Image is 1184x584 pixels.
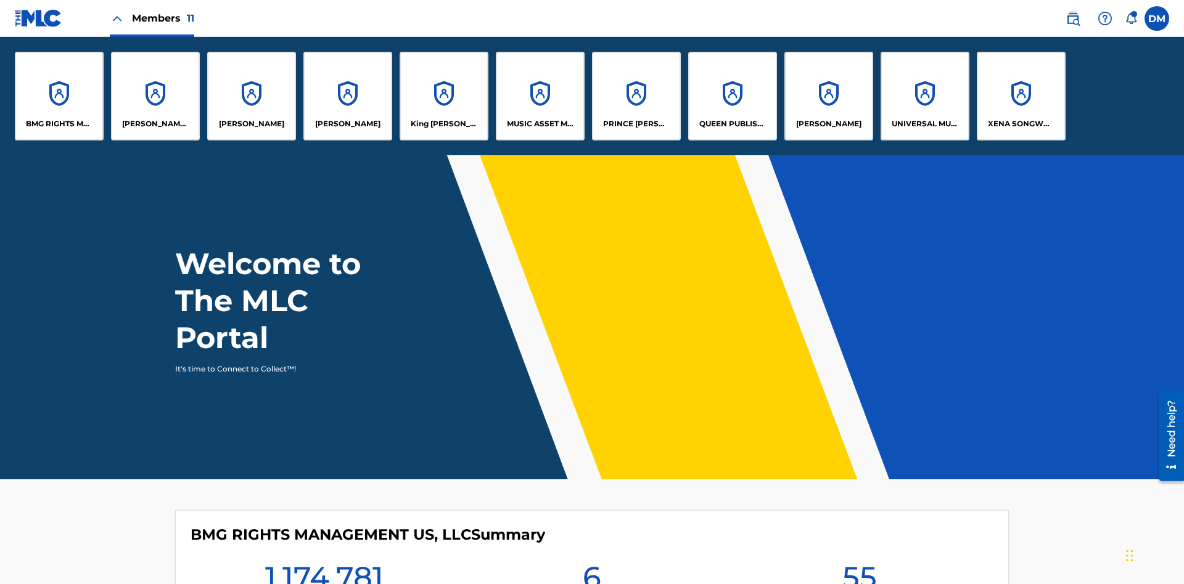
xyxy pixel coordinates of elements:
a: AccountsMUSIC ASSET MANAGEMENT (MAM) [496,52,585,140]
a: AccountsUNIVERSAL MUSIC PUB GROUP [881,52,969,140]
div: Drag [1126,537,1133,574]
a: AccountsKing [PERSON_NAME] [400,52,488,140]
a: Accounts[PERSON_NAME] SONGWRITER [111,52,200,140]
iframe: Chat Widget [1122,525,1184,584]
div: Notifications [1125,12,1137,25]
p: XENA SONGWRITER [988,118,1055,129]
span: 11 [187,12,194,24]
a: Public Search [1061,6,1085,31]
iframe: Resource Center [1149,386,1184,487]
div: User Menu [1145,6,1169,31]
img: search [1066,11,1080,26]
div: Help [1093,6,1117,31]
p: QUEEN PUBLISHA [699,118,767,129]
span: Members [132,11,194,25]
p: ELVIS COSTELLO [219,118,284,129]
p: It's time to Connect to Collect™! [175,363,389,375]
p: King McTesterson [411,118,478,129]
img: help [1098,11,1112,26]
img: MLC Logo [15,9,62,27]
a: AccountsQUEEN PUBLISHA [688,52,777,140]
p: MUSIC ASSET MANAGEMENT (MAM) [507,118,574,129]
p: CLEO SONGWRITER [122,118,189,129]
a: AccountsXENA SONGWRITER [977,52,1066,140]
a: Accounts[PERSON_NAME] [784,52,873,140]
a: Accounts[PERSON_NAME] [207,52,296,140]
a: Accounts[PERSON_NAME] [303,52,392,140]
p: UNIVERSAL MUSIC PUB GROUP [892,118,959,129]
a: AccountsPRINCE [PERSON_NAME] [592,52,681,140]
p: RONALD MCTESTERSON [796,118,861,129]
h1: Welcome to The MLC Portal [175,245,406,356]
p: EYAMA MCSINGER [315,118,380,129]
img: Close [110,11,125,26]
h4: BMG RIGHTS MANAGEMENT US, LLC [191,525,545,544]
p: BMG RIGHTS MANAGEMENT US, LLC [26,118,93,129]
a: AccountsBMG RIGHTS MANAGEMENT US, LLC [15,52,104,140]
p: PRINCE MCTESTERSON [603,118,670,129]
